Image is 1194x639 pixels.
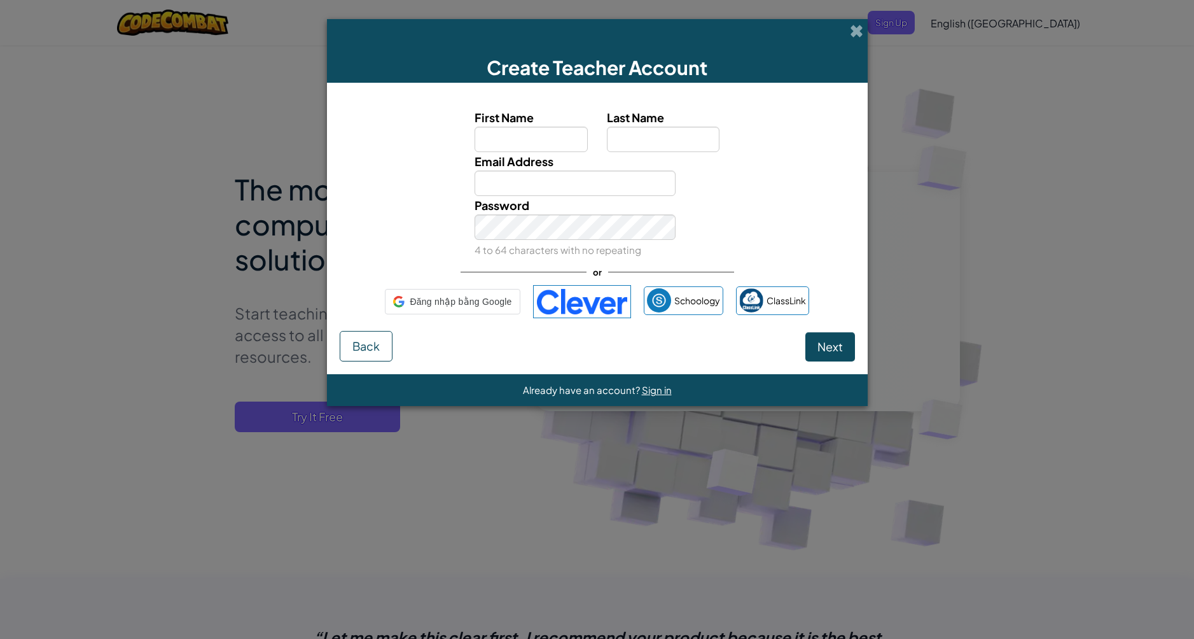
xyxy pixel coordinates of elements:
[607,110,664,125] span: Last Name
[533,285,631,318] img: clever-logo-blue.png
[385,289,520,314] div: Đăng nhập bằng Google
[352,339,380,353] span: Back
[475,198,529,213] span: Password
[475,110,534,125] span: First Name
[475,154,553,169] span: Email Address
[487,55,707,80] span: Create Teacher Account
[410,293,511,311] span: Đăng nhập bằng Google
[523,384,642,396] span: Already have an account?
[475,244,641,256] small: 4 to 64 characters with no repeating
[647,288,671,312] img: schoology.png
[642,384,672,396] a: Sign in
[767,291,806,310] span: ClassLink
[674,291,720,310] span: Schoology
[340,331,392,362] button: Back
[805,332,855,362] button: Next
[739,288,763,312] img: classlink-logo-small.png
[817,339,843,354] span: Next
[587,263,608,281] span: or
